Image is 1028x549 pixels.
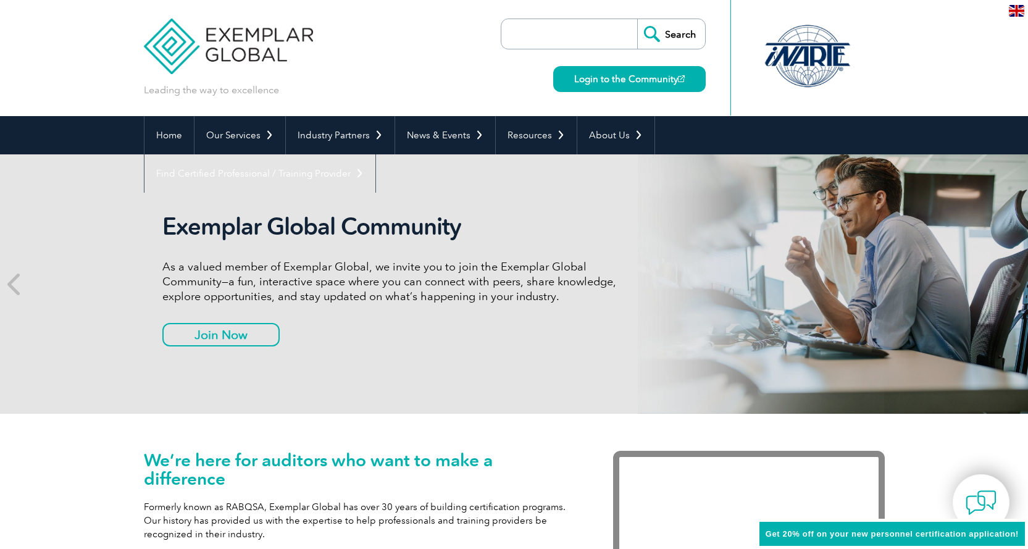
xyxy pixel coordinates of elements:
[144,83,279,97] p: Leading the way to excellence
[144,116,194,154] a: Home
[637,19,705,49] input: Search
[286,116,395,154] a: Industry Partners
[553,66,706,92] a: Login to the Community
[144,500,576,541] p: Formerly known as RABQSA, Exemplar Global has over 30 years of building certification programs. O...
[162,212,625,241] h2: Exemplar Global Community
[162,323,280,346] a: Join Now
[395,116,495,154] a: News & Events
[966,487,997,518] img: contact-chat.png
[496,116,577,154] a: Resources
[144,154,375,193] a: Find Certified Professional / Training Provider
[144,451,576,488] h1: We’re here for auditors who want to make a difference
[577,116,654,154] a: About Us
[678,75,685,82] img: open_square.png
[194,116,285,154] a: Our Services
[1009,5,1024,17] img: en
[766,529,1019,539] span: Get 20% off on your new personnel certification application!
[162,259,625,304] p: As a valued member of Exemplar Global, we invite you to join the Exemplar Global Community—a fun,...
